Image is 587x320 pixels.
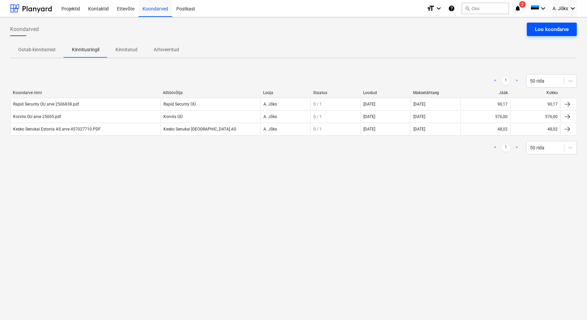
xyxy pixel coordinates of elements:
[519,1,526,8] span: 2
[13,90,158,95] div: Koondarve nimi
[410,99,460,110] div: [DATE]
[154,46,179,53] p: Arhiveeritud
[547,102,558,107] div: 90,17
[260,124,310,135] div: A. Jõks
[413,90,458,95] div: Maksetähtaeg
[513,77,521,85] a: Next page
[313,114,322,119] span: 0 / 1
[465,6,470,11] span: search
[535,25,569,34] div: Loo koondarve
[13,102,79,107] div: Rapid Security OU arve 2506838.pdf
[513,144,521,152] a: Next page
[260,99,310,110] div: A. Jõks
[116,46,137,53] p: Kinnitatud
[13,127,101,132] div: Kesko Senukai Estonia AS arve 457027710.PDF
[495,114,508,119] div: 576,00
[553,6,568,11] span: A. Jõks
[160,124,260,135] div: Kesko Senukai [GEOGRAPHIC_DATA] AS
[10,25,39,33] span: Koondarved
[313,102,322,107] span: 0 / 1
[313,90,358,95] div: Staatus
[502,77,510,85] a: Page 1 is your current page
[545,114,558,119] div: 576,00
[363,127,375,132] div: [DATE]
[72,46,99,53] p: Kinnitusringil
[260,111,310,122] div: A. Jõks
[160,99,260,110] div: Rapid Security OÜ
[163,90,258,95] div: Alltöövõtja
[497,127,508,132] div: 48,02
[410,111,460,122] div: [DATE]
[427,4,435,12] i: format_size
[18,46,56,53] p: Ootab kinnitamist
[160,111,260,122] div: Korvits OÜ
[547,127,558,132] div: 48,02
[13,114,61,119] div: Korvits OU arve 25005.pdf
[497,102,508,107] div: 90,17
[363,90,408,95] div: Loodud
[539,4,547,12] i: keyboard_arrow_down
[513,90,558,95] div: Kokku
[448,4,455,12] i: Abikeskus
[463,90,508,95] div: Jääk
[514,4,521,12] i: notifications
[527,23,577,36] button: Loo koondarve
[313,127,322,132] span: 0 / 1
[435,4,443,12] i: keyboard_arrow_down
[569,4,577,12] i: keyboard_arrow_down
[410,124,460,135] div: [DATE]
[491,77,499,85] a: Previous page
[553,288,587,320] iframe: Chat Widget
[263,90,308,95] div: Looja
[502,144,510,152] a: Page 1 is your current page
[363,114,375,119] div: [DATE]
[462,3,509,14] button: Otsi
[363,102,375,107] div: [DATE]
[491,144,499,152] a: Previous page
